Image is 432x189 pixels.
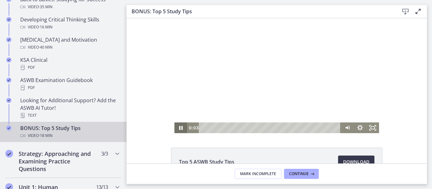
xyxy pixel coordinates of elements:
[20,132,119,139] div: Video
[20,23,119,31] div: Video
[20,112,119,119] div: Text
[179,158,234,166] span: Top 5 ASWB Study Tips
[20,16,119,31] div: Developing Critical Thinking Skills
[227,104,240,115] button: Show settings menu
[215,104,227,115] button: Mute
[39,3,52,11] span: · 35 min
[284,169,319,179] button: Continue
[127,18,427,133] iframe: Video Lesson
[5,150,13,157] i: Completed
[6,57,11,62] i: Completed
[20,84,119,92] div: PDF
[6,126,11,131] i: Completed
[20,97,119,119] div: Looking for Additional Support? Add the ASWB AI Tutor!
[289,171,309,176] span: Continue
[6,78,11,83] i: Completed
[6,37,11,42] i: Completed
[343,158,369,166] span: Download
[39,44,52,51] span: · 40 min
[101,150,108,157] span: 3 / 3
[240,104,253,115] button: Fullscreen
[20,56,119,71] div: KSA Clinical
[338,156,374,168] a: Download
[20,124,119,139] div: BONUS: Top 5 Study Tips
[39,23,52,31] span: · 16 min
[6,98,11,103] i: Completed
[20,3,119,11] div: Video
[240,171,276,176] span: Mark Incomplete
[235,169,281,179] button: Mark Incomplete
[6,17,11,22] i: Completed
[20,76,119,92] div: ASWB Examination Guidebook
[132,8,389,15] h3: BONUS: Top 5 Study Tips
[20,64,119,71] div: PDF
[20,44,119,51] div: Video
[39,132,52,139] span: · 18 min
[20,36,119,51] div: [MEDICAL_DATA] and Motivation
[19,150,96,173] h2: Strategy: Approaching and Examining Practice Questions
